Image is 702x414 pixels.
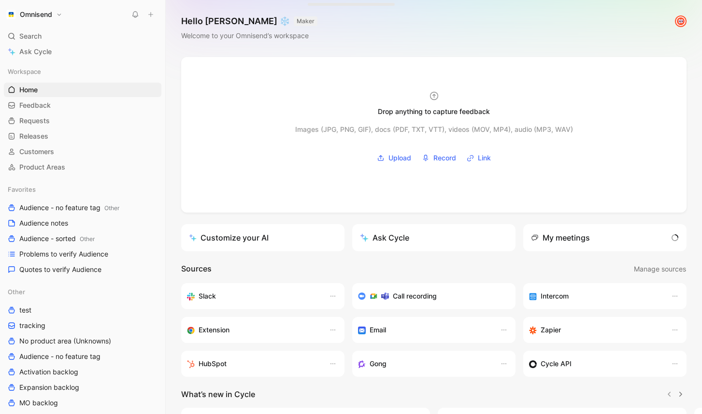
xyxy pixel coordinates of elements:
[373,151,415,165] button: Upload
[19,234,95,244] span: Audience - sorted
[358,358,490,370] div: Capture feedback from your incoming calls
[358,290,502,302] div: Record & transcribe meetings from Zoom, Meet & Teams.
[378,106,490,117] div: Drop anything to capture feedback
[19,100,51,110] span: Feedback
[4,365,161,379] a: Activation backlog
[187,324,319,336] div: Capture feedback from anywhere on the web
[433,152,456,164] span: Record
[19,147,54,157] span: Customers
[4,396,161,410] a: MO backlog
[199,324,229,336] h3: Extension
[19,398,58,408] span: MO backlog
[20,10,52,19] h1: Omnisend
[4,231,161,246] a: Audience - sortedOther
[19,352,100,361] span: Audience - no feature tag
[19,85,38,95] span: Home
[393,290,437,302] h3: Call recording
[352,224,516,251] button: Ask Cycle
[4,303,161,317] a: test
[19,321,45,330] span: tracking
[4,160,161,174] a: Product Areas
[19,30,42,42] span: Search
[541,358,572,370] h3: Cycle API
[19,218,68,228] span: Audience notes
[4,247,161,261] a: Problems to verify Audience
[19,131,48,141] span: Releases
[19,336,111,346] span: No product area (Unknowns)
[199,290,216,302] h3: Slack
[634,263,686,275] span: Manage sources
[4,182,161,197] div: Favorites
[199,358,227,370] h3: HubSpot
[4,64,161,79] div: Workspace
[181,30,317,42] div: Welcome to your Omnisend’s workspace
[187,290,319,302] div: Sync your customers, send feedback and get updates in Slack
[4,216,161,230] a: Audience notes
[478,152,491,164] span: Link
[4,8,65,21] button: OmnisendOmnisend
[370,358,387,370] h3: Gong
[19,383,79,392] span: Expansion backlog
[4,114,161,128] a: Requests
[181,224,344,251] a: Customize your AI
[4,380,161,395] a: Expansion backlog
[4,83,161,97] a: Home
[4,144,161,159] a: Customers
[19,305,31,315] span: test
[8,67,41,76] span: Workspace
[531,232,590,243] div: My meetings
[388,152,411,164] span: Upload
[4,98,161,113] a: Feedback
[541,324,561,336] h3: Zapier
[4,200,161,215] a: Audience - no feature tagOther
[19,249,108,259] span: Problems to verify Audience
[4,29,161,43] div: Search
[4,349,161,364] a: Audience - no feature tag
[4,318,161,333] a: tracking
[358,324,490,336] div: Forward emails to your feedback inbox
[4,285,161,299] div: Other
[19,367,78,377] span: Activation backlog
[529,324,661,336] div: Capture feedback from thousands of sources with Zapier (survey results, recordings, sheets, etc).
[19,203,119,213] span: Audience - no feature tag
[4,44,161,59] a: Ask Cycle
[19,46,52,57] span: Ask Cycle
[189,232,269,243] div: Customize your AI
[295,124,573,135] div: Images (JPG, PNG, GIF), docs (PDF, TXT, VTT), videos (MOV, MP4), audio (MP3, WAV)
[463,151,494,165] button: Link
[6,10,16,19] img: Omnisend
[4,334,161,348] a: No product area (Unknowns)
[529,290,661,302] div: Sync your customers, send feedback and get updates in Intercom
[294,16,317,26] button: MAKER
[8,185,36,194] span: Favorites
[80,235,95,243] span: Other
[8,287,25,297] span: Other
[19,265,101,274] span: Quotes to verify Audience
[104,204,119,212] span: Other
[19,116,50,126] span: Requests
[4,262,161,277] a: Quotes to verify Audience
[181,15,317,27] h1: Hello [PERSON_NAME] ❄️
[4,129,161,143] a: Releases
[181,388,255,400] h2: What’s new in Cycle
[676,16,686,26] img: avatar
[633,263,687,275] button: Manage sources
[529,358,661,370] div: Sync customers & send feedback from custom sources. Get inspired by our favorite use case
[360,232,409,243] div: Ask Cycle
[370,324,386,336] h3: Email
[19,162,65,172] span: Product Areas
[181,263,212,275] h2: Sources
[418,151,459,165] button: Record
[541,290,569,302] h3: Intercom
